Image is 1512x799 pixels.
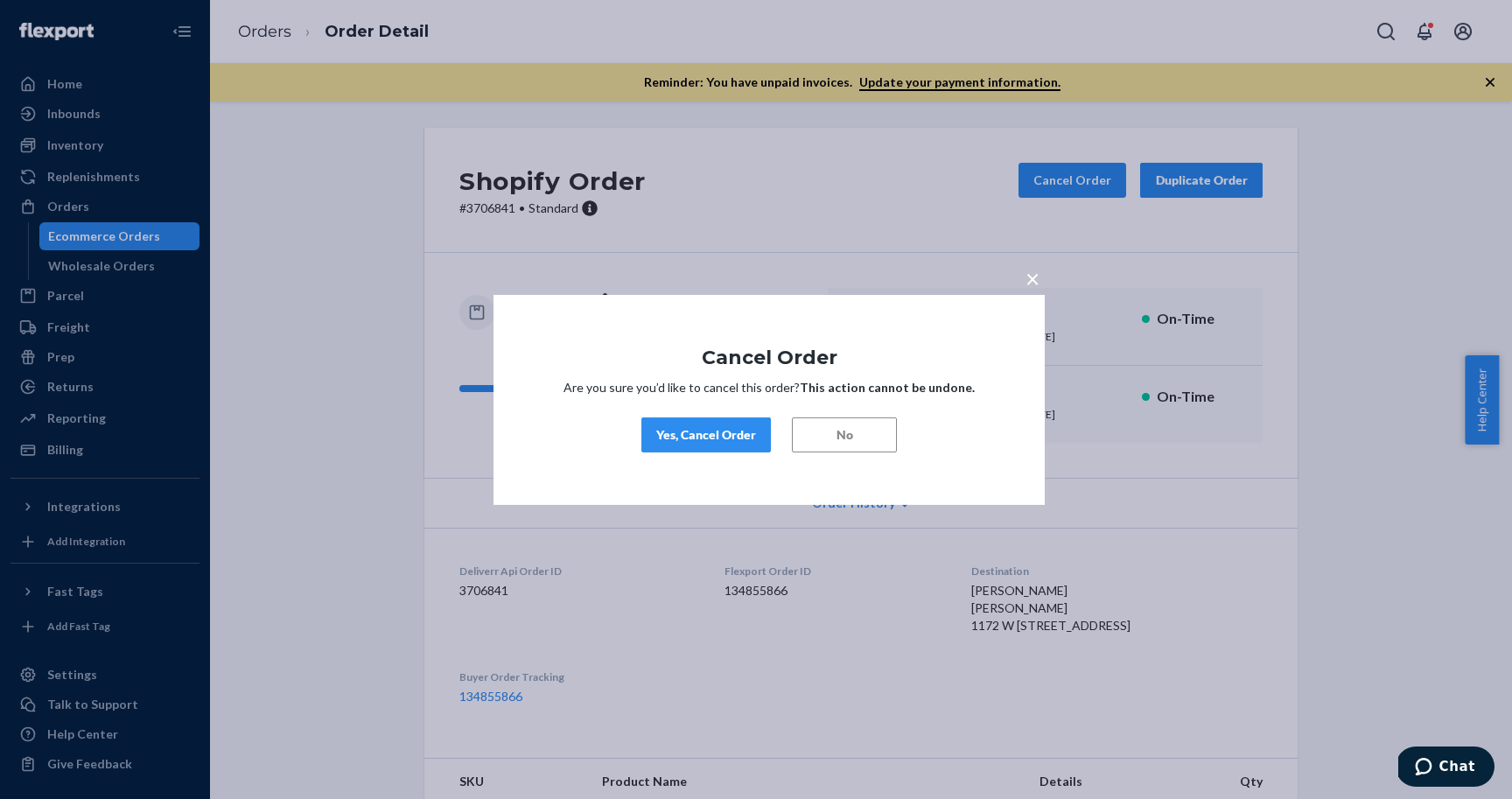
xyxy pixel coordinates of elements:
h1: Cancel Order [546,347,992,368]
button: Yes, Cancel Order [641,417,771,452]
p: Are you sure you’d like to cancel this order? [546,379,992,396]
span: × [1025,263,1039,292]
strong: This action cannot be undone. [800,380,975,395]
iframe: Opens a widget where you can chat to one of our agents [1398,746,1494,790]
button: No [792,417,897,452]
div: Yes, Cancel Order [656,426,756,444]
